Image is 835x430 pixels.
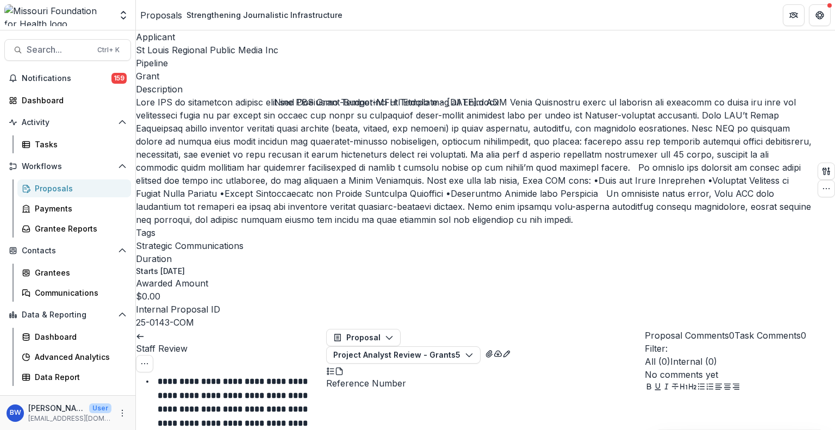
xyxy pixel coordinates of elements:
[35,287,122,298] div: Communications
[136,70,159,83] p: Grant
[136,355,153,372] button: Options
[662,381,671,394] button: Italicize
[335,364,344,377] button: PDF view
[136,96,813,226] p: Lore IPS do sitametcon adipisc elit sed Doeiusmo Temporinci utl Etdolo mag ali Enim ADM Venia Qui...
[136,316,194,329] p: 25-0143-COM
[688,381,697,394] button: Heading 2
[697,381,706,394] button: Bullet List
[136,303,813,316] p: Internal Proposal ID
[35,139,122,150] div: Tasks
[645,342,835,355] p: Filter:
[111,73,127,84] span: 159
[809,4,831,26] button: Get Help
[723,381,732,394] button: Align Center
[4,242,131,259] button: Open Contacts
[22,162,114,171] span: Workflows
[783,4,805,26] button: Partners
[136,252,813,265] p: Duration
[35,371,122,383] div: Data Report
[136,30,813,43] p: Applicant
[22,118,114,127] span: Activity
[22,74,111,83] span: Notifications
[136,265,185,277] p: Starts [DATE]
[326,364,335,377] button: Plaintext view
[729,330,734,341] span: 0
[35,331,122,342] div: Dashboard
[95,44,122,56] div: Ctrl + K
[35,267,122,278] div: Grantees
[136,342,326,355] h3: Staff Review
[4,4,111,26] img: Missouri Foundation for Health logo
[136,240,244,251] span: Strategic Communications
[326,377,645,390] p: Reference Number
[4,114,131,131] button: Open Activity
[714,381,723,394] button: Align Left
[116,4,131,26] button: Open entity switcher
[136,45,278,55] span: St Louis Regional Public Media Inc
[10,409,21,416] div: Brian Washington
[27,45,91,55] span: Search...
[680,381,688,394] button: Heading 1
[136,226,813,239] p: Tags
[645,368,835,381] p: No comments yet
[653,381,662,394] button: Underline
[89,403,111,413] p: User
[28,402,85,414] p: [PERSON_NAME][US_STATE]
[136,83,813,96] p: Description
[35,183,122,194] div: Proposals
[136,290,160,303] p: $0.00
[706,381,714,394] button: Ordered List
[35,351,122,363] div: Advanced Analytics
[22,310,114,320] span: Data & Reporting
[35,223,122,234] div: Grantee Reports
[732,381,740,394] button: Align Right
[35,203,122,214] div: Payments
[116,407,129,420] button: More
[671,381,680,394] button: Strike
[140,7,347,23] nav: breadcrumb
[645,356,670,367] span: All ( 0 )
[670,356,717,367] span: Internal ( 0 )
[136,57,813,70] p: Pipeline
[645,329,734,342] button: Proposal Comments
[485,346,494,359] button: View Attached Files
[140,9,182,22] div: Proposals
[734,329,806,342] button: Task Comments
[28,414,111,423] p: [EMAIL_ADDRESS][DOMAIN_NAME]
[4,306,131,323] button: Open Data & Reporting
[186,9,342,21] div: Strengthening Journalistic Infrastructure
[22,95,122,106] div: Dashboard
[502,346,511,359] button: Edit as form
[645,381,653,394] button: Bold
[4,158,131,175] button: Open Workflows
[801,330,806,341] span: 0
[22,246,114,255] span: Contacts
[136,277,813,290] p: Awarded Amount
